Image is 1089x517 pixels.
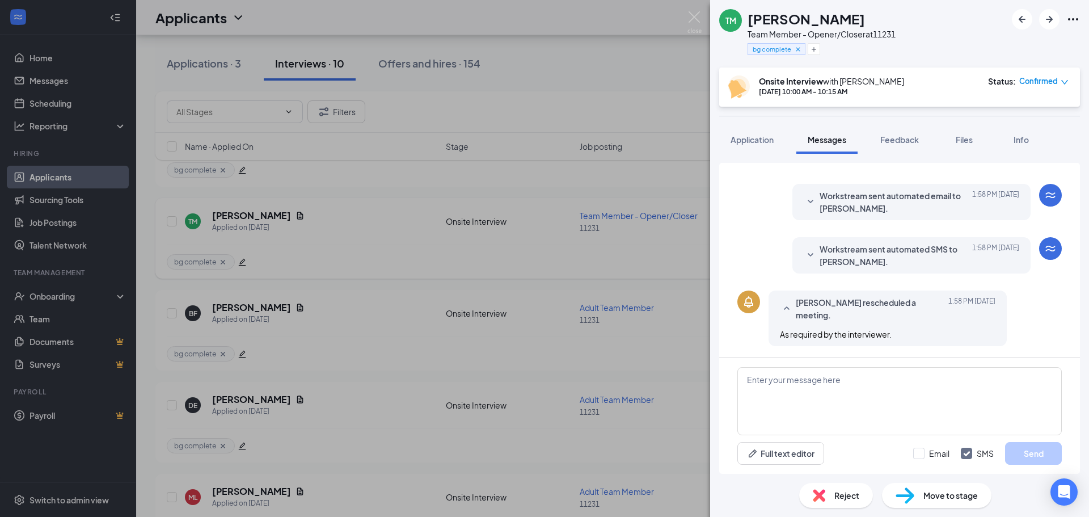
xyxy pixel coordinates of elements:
[759,75,904,87] div: with [PERSON_NAME]
[1050,478,1078,506] div: Open Intercom Messenger
[923,489,978,502] span: Move to stage
[820,190,968,215] span: Workstream sent automated email to [PERSON_NAME].
[748,28,896,40] div: Team Member - Opener/Closer at 11231
[748,9,865,28] h1: [PERSON_NAME]
[988,75,1016,87] div: Status :
[972,190,1019,215] span: [DATE] 1:58 PM
[804,249,817,262] svg: SmallChevronDown
[759,87,904,96] div: [DATE] 10:00 AM - 10:15 AM
[780,329,892,339] span: As required by the interviewer.
[759,76,823,86] b: Onsite Interview
[956,134,973,145] span: Files
[1044,188,1057,202] svg: WorkstreamLogo
[747,448,758,459] svg: Pen
[834,489,859,502] span: Reject
[948,296,995,321] span: [DATE] 1:58 PM
[780,302,793,316] svg: SmallChevronUp
[808,134,846,145] span: Messages
[811,46,817,53] svg: Plus
[1019,75,1058,87] span: Confirmed
[1039,9,1060,30] button: ArrowRight
[1042,12,1056,26] svg: ArrowRight
[725,15,736,26] div: TM
[804,195,817,209] svg: SmallChevronDown
[742,295,755,309] svg: Bell
[1005,442,1062,465] button: Send
[1015,12,1029,26] svg: ArrowLeftNew
[1012,9,1032,30] button: ArrowLeftNew
[1044,242,1057,255] svg: WorkstreamLogo
[972,243,1019,268] span: [DATE] 1:58 PM
[737,442,824,465] button: Full text editorPen
[880,134,919,145] span: Feedback
[1014,134,1029,145] span: Info
[796,296,944,321] span: [PERSON_NAME] rescheduled a meeting.
[808,43,820,55] button: Plus
[794,45,802,53] svg: Cross
[1066,12,1080,26] svg: Ellipses
[820,243,968,268] span: Workstream sent automated SMS to [PERSON_NAME].
[753,44,791,54] span: bg complete
[731,134,774,145] span: Application
[1061,78,1069,86] span: down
